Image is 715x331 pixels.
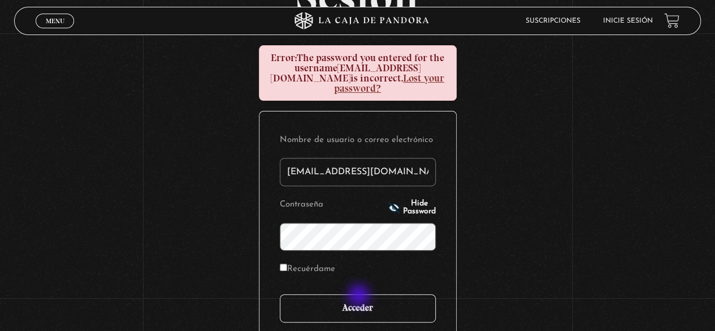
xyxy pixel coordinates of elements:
[271,62,421,84] strong: [EMAIL_ADDRESS][DOMAIN_NAME]
[334,72,444,94] a: Lost your password?
[388,200,436,216] button: Hide Password
[271,51,297,64] strong: Error:
[280,196,385,214] label: Contraseña
[403,200,436,216] span: Hide Password
[280,264,287,271] input: Recuérdame
[603,18,653,24] a: Inicie sesión
[259,45,457,101] div: The password you entered for the username is incorrect.
[42,27,68,35] span: Cerrar
[664,13,679,28] a: View your shopping cart
[46,18,64,24] span: Menu
[280,294,436,323] input: Acceder
[280,132,436,149] label: Nombre de usuario o correo electrónico
[280,261,335,278] label: Recuérdame
[526,18,580,24] a: Suscripciones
